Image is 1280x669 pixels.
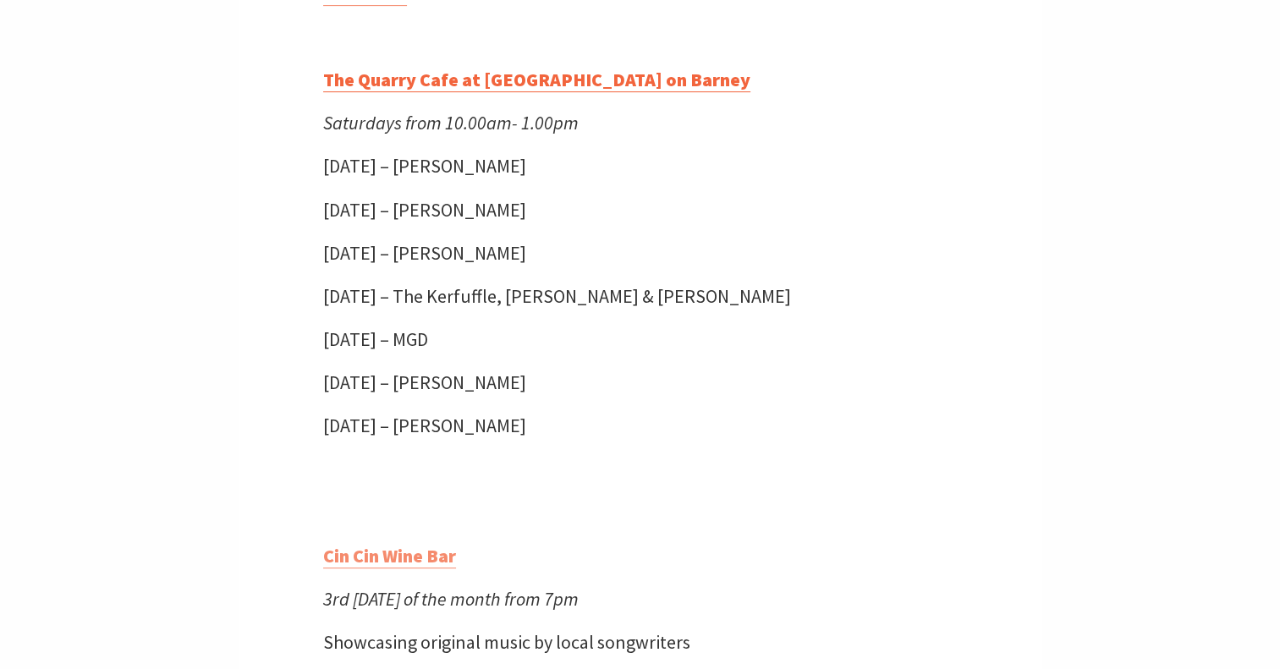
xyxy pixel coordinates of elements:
p: [DATE] – [PERSON_NAME] [323,368,958,398]
p: [DATE] – The Kerfuffle, [PERSON_NAME] & [PERSON_NAME] [323,282,958,311]
strong: The Quarry Cafe at [GEOGRAPHIC_DATA] on Barney [323,68,750,91]
strong: Cin Cin Wine Bar [323,544,456,568]
p: [DATE] – MGD [323,325,958,354]
p: Showcasing original music by local songwriters [323,628,958,657]
a: Cin Cin Wine Bar [323,544,456,568]
em: 3rd [DATE] of the month from 7pm [323,587,579,611]
p: [DATE] – [PERSON_NAME] [323,151,958,181]
em: Saturdays from 10.00am- 1.00pm [323,111,579,134]
a: The Quarry Cafe at [GEOGRAPHIC_DATA] on Barney [323,68,750,92]
p: [DATE] – [PERSON_NAME] [323,195,958,225]
p: [DATE] – [PERSON_NAME] [323,239,958,268]
p: [DATE] – [PERSON_NAME] [323,411,958,441]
